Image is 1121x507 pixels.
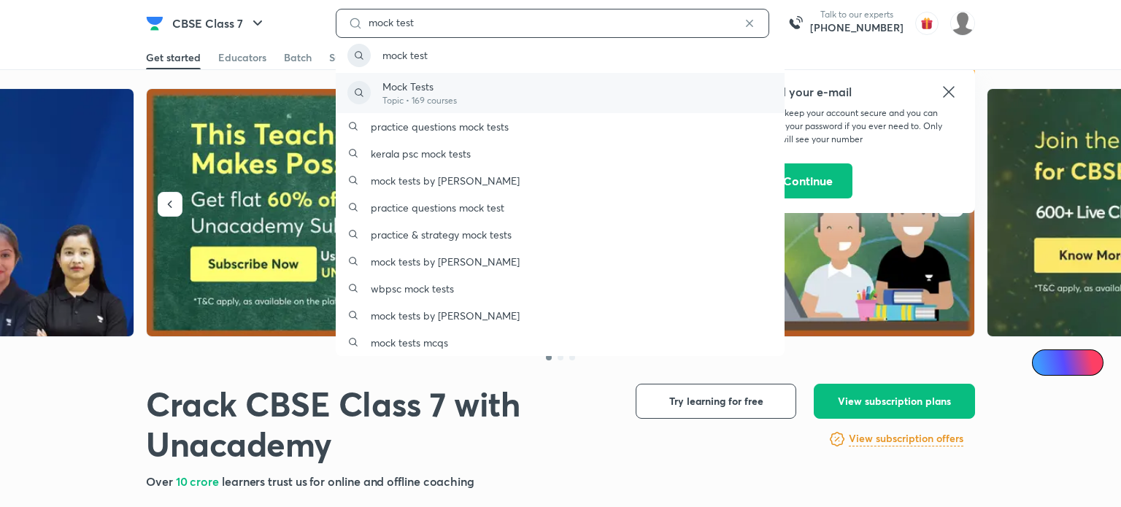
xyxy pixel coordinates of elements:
p: mock test [382,47,428,63]
span: Over [146,473,176,489]
span: Ai Doubts [1056,357,1095,368]
p: wbpsc mock tests [371,281,454,296]
button: Continue [763,163,852,198]
p: practice & strategy mock tests [371,227,512,242]
span: Try learning for free [669,394,763,409]
a: Mock TestsTopic • 169 courses [336,73,785,113]
div: Educators [218,50,266,65]
a: mock tests by [PERSON_NAME] [336,167,785,194]
a: mock tests by [PERSON_NAME] [336,248,785,275]
button: Try learning for free [636,384,796,419]
button: CBSE Class 7 [163,9,275,38]
a: Educators [218,46,266,69]
p: practice questions mock test [371,200,504,215]
p: practice questions mock tests [371,119,509,134]
button: View subscription plans [814,384,975,419]
a: practice questions mock test [336,194,785,221]
p: mock tests by [PERSON_NAME] [371,173,520,188]
p: Talk to our experts [810,9,904,20]
img: Company Logo [146,15,163,32]
a: practice & strategy mock tests [336,221,785,248]
div: Batch [284,50,312,65]
a: [PHONE_NUMBER] [810,20,904,35]
a: kerala psc mock tests [336,140,785,167]
h1: Crack CBSE Class 7 with Unacademy [146,384,612,465]
p: mock tests mcqs [371,335,448,350]
a: Ai Doubts [1032,349,1103,376]
div: Get started [146,50,201,65]
p: Help keep your account secure and you can reset your password if you ever need to. Only you will ... [763,107,958,146]
span: View subscription plans [838,394,951,409]
span: learners trust us for online and offline coaching [222,473,474,489]
img: Rajveer [950,11,975,36]
h6: View subscription offers [849,431,963,446]
a: practice questions mock tests [336,113,785,140]
a: Subscription plan [329,46,413,69]
p: kerala psc mock tests [371,146,471,161]
a: wbpsc mock tests [336,275,785,302]
a: mock tests mcqs [336,329,785,356]
h5: Add your e-mail [763,83,958,101]
input: Search courses, test series and educators [363,17,742,28]
p: Mock Tests [382,79,457,94]
p: mock tests by [PERSON_NAME] [371,254,520,269]
span: 10 crore [176,473,222,489]
img: avatar [915,12,939,35]
p: mock tests by [PERSON_NAME] [371,308,520,323]
a: Get started [146,46,201,69]
a: Batch [284,46,312,69]
a: View subscription offers [849,430,963,448]
a: mock test [336,38,785,73]
img: Icon [1041,357,1052,368]
a: mock tests by [PERSON_NAME] [336,302,785,329]
p: Topic • 169 courses [382,94,457,107]
div: Subscription plan [329,50,413,65]
img: call-us [781,9,810,38]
